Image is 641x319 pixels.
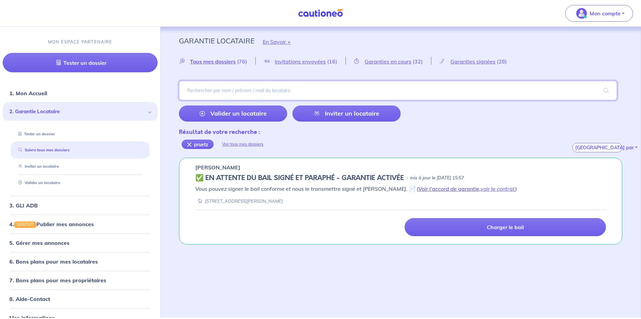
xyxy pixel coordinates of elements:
[179,58,255,64] a: Tous mes dossiers(76)
[254,32,299,51] button: En Savoir +
[195,174,404,182] h5: ✅️️️ EN ATTENTE DU BAIL SIGNÉ ET PARAPHÉ - GARANTIE ACTIVÉE
[16,164,59,169] a: Inviter un locataire
[418,185,479,192] a: Voir l'accord de garantie
[275,58,326,65] span: Invitations envoyées
[487,224,524,230] p: Charger le bail
[3,255,158,268] div: 6. Bons plans pour mes locataires
[256,58,346,64] a: Invitations envoyées(16)
[3,292,158,306] div: 8. Aide-Contact
[3,217,158,230] div: 4.GRATUITPublier mes annonces
[11,161,150,172] div: Inviter un locataire
[407,175,464,181] p: - mis à jour le [DATE] 15:57
[431,58,515,64] a: Garanties signées(28)
[497,58,507,65] span: (28)
[9,220,94,227] a: 4.GRATUITPublier mes annonces
[11,128,150,139] div: Tester un dossier
[346,58,431,64] a: Garanties en cours(32)
[16,131,55,136] a: Tester un dossier
[16,148,70,152] a: Suivre tous mes dossiers
[9,296,50,302] a: 8. Aide-Contact
[195,198,283,204] div: [STREET_ADDRESS][PERSON_NAME]
[3,236,158,250] div: 5. Gérer mes annonces
[179,128,272,136] div: Résultat de votre recherche :
[11,177,150,188] div: Valider un locataire
[11,145,150,156] div: Suivre tous mes dossiers
[565,5,633,22] button: illu_account_valid_menu.svgMon compte
[327,58,337,65] span: (16)
[365,58,411,65] span: Garanties en cours
[9,202,38,208] a: 3. GLI ADB
[590,9,621,17] p: Mon compte
[9,90,47,97] a: 1. Mon Accueil
[3,274,158,287] div: 7. Bons plans pour mes propriétaires
[3,198,158,212] div: 3. GLI ADB
[179,35,254,47] p: Garantie Locataire
[450,58,495,65] span: Garanties signées
[295,9,346,17] img: Cautioneo
[190,58,236,65] span: Tous mes dossiers
[572,143,622,152] button: [GEOGRAPHIC_DATA] par
[9,108,146,116] span: 2. Garantie Locataire
[480,185,515,192] a: voir le contrat
[179,106,287,122] a: Valider un locataire
[195,163,240,171] p: [PERSON_NAME]
[182,140,214,149] div: pruetz
[3,103,158,121] div: 2. Garantie Locataire
[596,81,617,100] span: search
[405,218,606,236] a: Charger le bail
[195,174,606,182] div: state: CONTRACT-SIGNED, Context: FINISHED,IS-GL-CAUTION
[576,8,587,19] img: illu_account_valid_menu.svg
[195,185,517,192] em: Vous pouvez signer le bail conforme et nous le transmettre signé et [PERSON_NAME]. 📄 ( , )
[3,53,158,72] a: Tester un dossier
[214,136,272,152] div: Voir tous mes dossiers
[48,39,113,45] p: MON ESPACE PARTENAIRE
[9,277,106,284] a: 7. Bons plans pour mes propriétaires
[3,87,158,100] div: 1. Mon Accueil
[9,258,98,265] a: 6. Bons plans pour mes locataires
[16,180,60,185] a: Valider un locataire
[292,106,401,122] a: Inviter un locataire
[179,81,617,100] input: Rechercher par nom / prénom / mail du locataire
[237,58,247,65] span: (76)
[9,240,69,246] a: 5. Gérer mes annonces
[413,58,423,65] span: (32)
